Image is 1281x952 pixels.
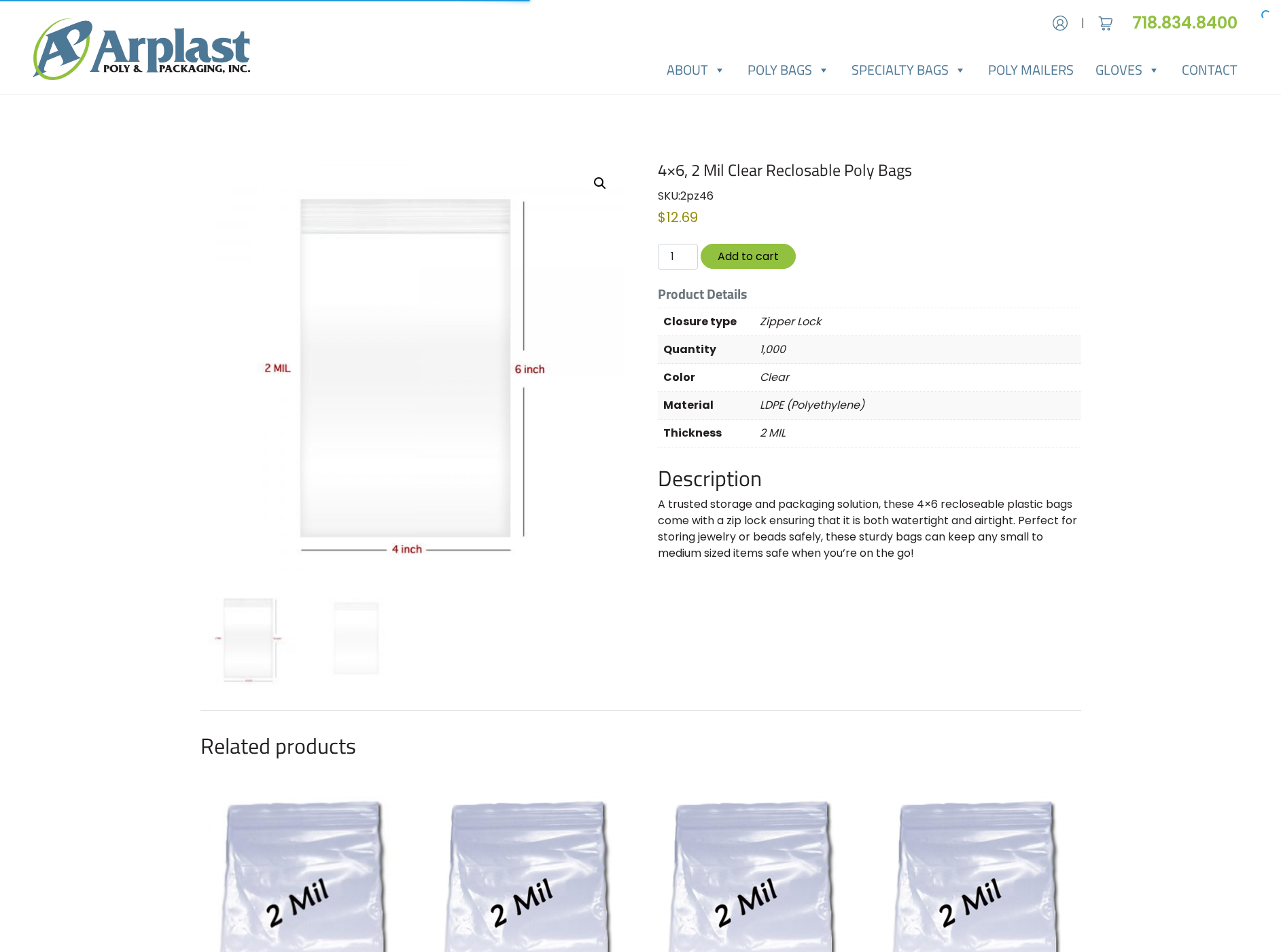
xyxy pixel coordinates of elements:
[1132,12,1248,34] a: 718.834.8400
[701,244,796,269] button: Add to cart
[658,188,714,204] span: SKU:
[1081,15,1085,31] span: |
[1171,56,1248,84] a: Contact
[658,208,666,227] span: $
[200,733,1081,758] h2: Related products
[1085,56,1171,84] a: Gloves
[760,336,1081,363] p: 1,000
[737,56,841,84] a: Poly Bags
[658,392,760,420] th: Material
[200,583,306,689] img: 4x6, 2 Mil Clear Reclosable Poly Bags
[841,56,977,84] a: Specialty Bags
[760,364,1081,391] p: Clear
[760,308,1081,335] p: Zipper Lock
[200,160,623,583] img: 4x6, 2 Mil Clear Reclosable Poly Bags
[658,308,1081,447] table: Product Details
[658,208,698,227] bdi: 12.69
[33,18,250,80] img: logo
[306,583,412,689] img: 4x6, 2 Mil Clear Reclosable Poly Bags - Image 2
[658,364,760,392] th: Color
[658,160,1081,180] h1: 4×6, 2 Mil Clear Reclosable Poly Bags
[658,465,1081,491] h2: Description
[658,308,760,336] th: Closure type
[760,392,1081,419] p: LDPE (Polyethylene)
[658,336,760,364] th: Quantity
[658,244,697,270] input: Qty
[656,56,737,84] a: About
[658,286,1081,302] h5: Product Details
[680,188,714,204] span: 2pz46
[760,420,1081,447] p: 2 MIL
[658,420,760,447] th: Thickness
[588,171,612,196] a: View full-screen image gallery
[977,56,1085,84] a: Poly Mailers
[658,496,1081,562] p: A trusted storage and packaging solution, these 4×6 recloseable plastic bags come with a zip lock...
